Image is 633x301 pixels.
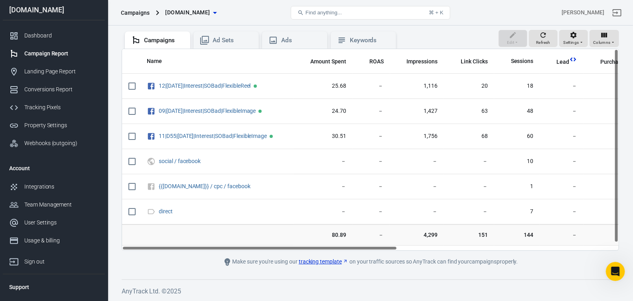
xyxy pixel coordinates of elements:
[590,183,632,191] span: －
[529,30,558,47] button: Refresh
[121,9,150,17] div: Campaigns
[24,49,99,58] div: Campaign Report
[24,183,99,191] div: Integrations
[546,132,577,140] span: －
[213,36,252,45] div: Ad Sets
[3,45,105,63] a: Campaign Report
[501,183,534,191] span: 1
[300,132,346,140] span: 30.51
[80,216,160,248] button: Messages
[159,183,252,189] span: {{campaign.name}} / cpc / facebook
[3,6,105,14] div: [DOMAIN_NAME]
[501,107,534,115] span: 48
[300,157,346,165] span: －
[144,36,184,45] div: Campaigns
[359,183,384,191] span: －
[396,107,438,115] span: 1,427
[108,13,124,29] img: Profile image for Jose
[147,157,156,166] svg: UTM & Web Traffic
[122,286,619,296] h6: AnyTrack Ltd. © 2025
[3,81,105,98] a: Conversions Report
[159,133,268,139] span: 11|D55|Sep17|Interest|SOBad|FlexibleImage
[590,157,632,165] span: －
[590,82,632,90] span: －
[147,57,172,65] span: Name
[3,98,105,116] a: Tracking Pixels
[24,121,99,130] div: Property Settings
[450,82,488,90] span: 20
[159,209,174,214] span: direct
[546,58,569,66] span: Lead
[359,107,384,115] span: －
[31,236,49,241] span: Home
[310,58,346,66] span: Amount Spent
[536,39,550,46] span: Refresh
[300,231,346,239] span: 80.89
[24,236,99,245] div: Usage & billing
[564,39,579,46] span: Settings
[191,257,550,267] div: Make sure you're using our on your traffic sources so AnyTrack can find your campaigns properly.
[3,159,105,178] li: Account
[546,157,577,165] span: －
[122,49,619,246] div: scrollable content
[461,57,488,66] span: The number of clicks on links within the ad that led to advertiser-specified destinations
[8,107,152,149] div: Recent messageJose avatarLaurent avatarYou’ll get replies here and in your email: ✉️ [PERSON_NAME...
[359,208,384,216] span: －
[556,58,569,66] span: Lead
[511,57,534,65] span: Sessions
[147,132,156,141] svg: Facebook Ads
[299,258,348,266] a: tracking template
[359,157,384,165] span: －
[546,107,577,115] span: －
[34,126,409,133] span: You’ll get replies here and in your email: ✉️ [PERSON_NAME][EMAIL_ADDRESS][DOMAIN_NAME] Our usual...
[159,83,251,89] a: 12|[DATE]|Interest|SOBad|FlexibleReel
[501,82,534,90] span: 18
[450,132,488,140] span: 68
[147,182,156,191] svg: Unknown Facebook
[159,83,252,89] span: 12|Sep25|Interest|SOBad|FlexibleReel
[162,5,220,20] button: [DOMAIN_NAME]
[24,201,99,209] div: Team Management
[3,178,105,196] a: Integrations
[159,108,257,114] span: 09|Sep17|Interest|SOBad|FlexibleImage
[159,133,267,139] a: 11|D55|[DATE]|Interest|SOBad|FlexibleImage
[159,183,250,189] a: {{[DOMAIN_NAME]}} / cpc / facebook
[450,231,488,239] span: 151
[450,57,488,66] span: The number of clicks on links within the ad that led to advertiser-specified destinations
[254,85,257,88] span: Active
[300,208,346,216] span: －
[93,13,109,29] img: Profile image for Laurent
[407,58,438,66] span: Impressions
[137,13,152,27] div: Close
[450,157,488,165] span: －
[593,39,611,46] span: Columns
[147,57,162,65] span: Name
[501,231,534,239] span: 144
[300,82,346,90] span: 25.68
[607,3,627,22] a: Sign out
[22,131,31,140] img: Laurent avatar
[396,57,438,66] span: The number of times your ads were on screen.
[369,58,384,66] span: ROAS
[461,58,488,66] span: Link Clicks
[501,157,534,165] span: 10
[359,132,384,140] span: －
[24,85,99,94] div: Conversions Report
[12,157,148,171] a: Knowledge Base
[3,250,105,271] a: Sign out
[159,208,173,214] a: direct
[546,231,577,239] span: －
[359,57,384,66] span: The total return on ad spend
[300,57,346,66] span: The estimated total amount of money you've spent on your campaign, ad set or ad during its schedule.
[501,57,534,65] span: Sessions
[350,36,390,45] div: Keywords
[3,196,105,214] a: Team Management
[310,57,346,66] span: The estimated total amount of money you've spent on your campaign, ad set or ad during its schedule.
[606,262,625,281] iframe: Intercom live chat
[16,131,25,140] img: Jose avatar
[501,132,534,140] span: 60
[159,158,202,164] span: social / facebook
[24,67,99,76] div: Landing Page Report
[590,208,632,216] span: －
[407,57,438,66] span: The number of times your ads were on screen.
